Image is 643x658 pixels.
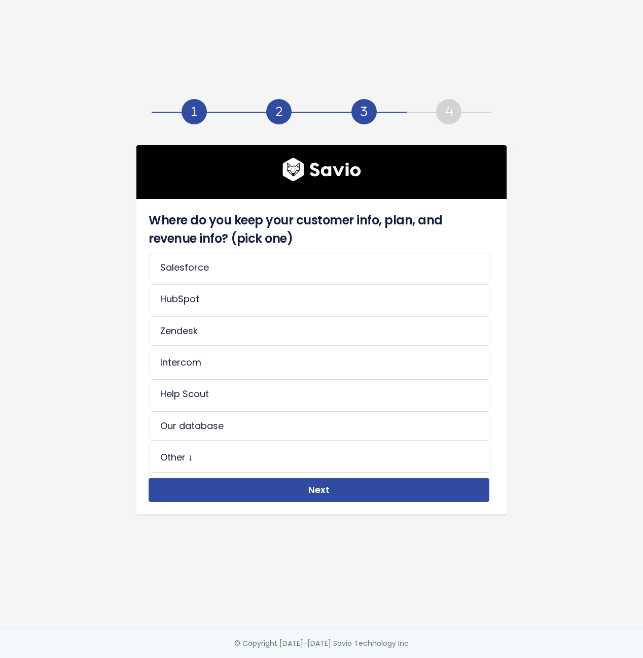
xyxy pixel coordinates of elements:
[234,637,409,650] div: © Copyright [DATE]-[DATE] Savio Technology Inc
[149,211,489,248] h4: Where do you keep your customer info, plan, and revenue info? (pick one)
[149,478,489,503] button: Next
[150,411,490,441] li: Our database
[150,443,490,472] li: Other ↓
[150,284,490,314] li: HubSpot
[150,348,490,377] li: Intercom
[150,316,490,346] li: Zendesk
[150,379,490,409] li: Help Scout
[150,253,490,282] li: Salesforce
[282,157,361,182] img: logo600x187.a314fd40982d.png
